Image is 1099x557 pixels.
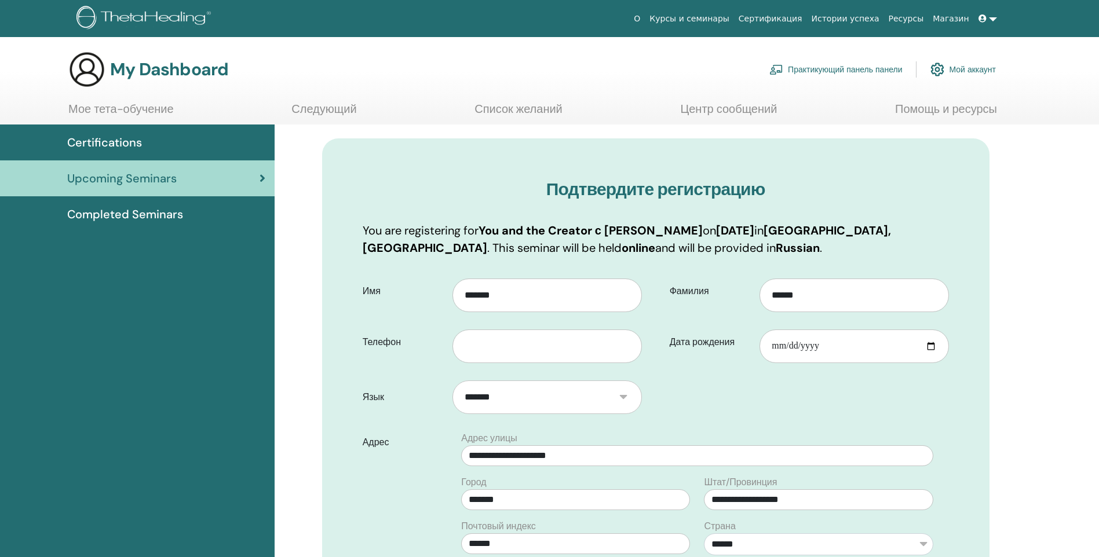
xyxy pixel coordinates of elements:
label: Страна [704,519,735,533]
img: logo.png [76,6,215,32]
b: You and the Creator с [PERSON_NAME] [479,223,703,238]
span: Upcoming Seminars [67,170,177,187]
label: Адрес улицы [461,431,517,445]
a: Список желаний [474,102,563,124]
a: Истории успеха [807,8,884,30]
span: Certifications [67,134,142,151]
label: Язык [354,386,453,408]
b: online [622,240,655,255]
p: You are registering for on in . This seminar will be held and will be provided in . [363,222,949,256]
a: Магазин [928,8,973,30]
img: chalkboard-teacher.svg [769,64,783,75]
a: Мой аккаунт [930,57,996,82]
b: [DATE] [716,223,754,238]
img: generic-user-icon.jpg [68,51,105,88]
label: Почтовый индекс [461,519,536,533]
label: Адрес [354,431,455,453]
a: Сертификация [734,8,807,30]
span: Completed Seminars [67,206,183,223]
h3: Подтвердите регистрацию [363,179,949,200]
a: Помощь и ресурсы [895,102,997,124]
h3: My Dashboard [110,59,228,80]
a: Ресурсы [884,8,929,30]
a: Практикующий панель панели [769,57,902,82]
label: Фамилия [661,280,760,302]
b: Russian [776,240,820,255]
a: Следующий [291,102,356,124]
label: Город [461,475,486,489]
img: cog.svg [930,60,944,79]
a: Мое тета-обучение [68,102,174,124]
a: Центр сообщений [680,102,777,124]
a: Курсы и семинары [645,8,734,30]
label: Штат/Провинция [704,475,777,489]
label: Телефон [354,331,453,353]
a: О [629,8,645,30]
label: Дата рождения [661,331,760,353]
label: Имя [354,280,453,302]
